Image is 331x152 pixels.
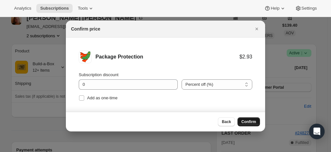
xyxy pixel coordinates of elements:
span: Confirm [241,119,256,124]
img: Package Protection [79,50,92,63]
div: Open Intercom Messenger [309,124,325,139]
button: Help [260,4,290,13]
span: Settings [301,6,317,11]
span: Analytics [14,6,31,11]
div: Package Protection [95,54,239,60]
button: Subscriptions [36,4,73,13]
span: Tools [78,6,88,11]
span: Back [222,119,231,124]
button: Back [218,117,235,126]
div: $2.93 [239,54,252,60]
button: Close [252,24,261,33]
span: Add as one-time [87,95,118,100]
span: Subscriptions [40,6,69,11]
button: Confirm [237,117,260,126]
button: Tools [74,4,98,13]
span: Subscription discount [79,72,119,77]
button: Analytics [10,4,35,13]
span: Help [271,6,279,11]
h2: Confirm price [71,26,100,32]
button: Settings [291,4,321,13]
